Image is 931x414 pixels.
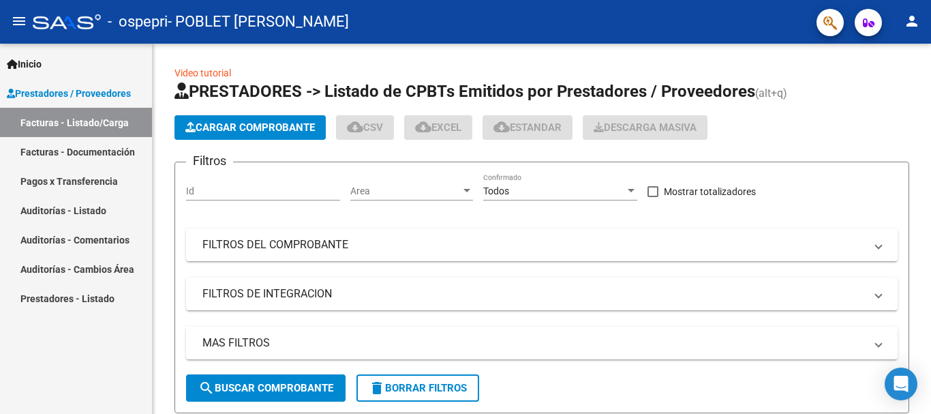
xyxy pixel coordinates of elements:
app-download-masive: Descarga masiva de comprobantes (adjuntos) [583,115,707,140]
button: Borrar Filtros [356,374,479,402]
span: Estandar [493,121,562,134]
span: Descarga Masiva [594,121,697,134]
mat-icon: menu [11,13,27,29]
mat-panel-title: MAS FILTROS [202,336,865,351]
span: Buscar Comprobante [198,382,333,394]
button: Cargar Comprobante [174,115,326,140]
h3: Filtros [186,151,233,171]
mat-panel-title: FILTROS DE INTEGRACION [202,286,865,301]
a: Video tutorial [174,68,231,78]
span: - POBLET [PERSON_NAME] [168,7,349,37]
span: CSV [347,121,383,134]
span: (alt+q) [755,87,787,100]
mat-icon: search [198,380,215,396]
span: Prestadores / Proveedores [7,86,131,101]
mat-icon: person [904,13,920,29]
mat-expansion-panel-header: FILTROS DE INTEGRACION [186,278,898,310]
span: Todos [483,186,509,196]
mat-panel-title: FILTROS DEL COMPROBANTE [202,237,865,252]
span: EXCEL [415,121,461,134]
mat-icon: delete [369,380,385,396]
mat-icon: cloud_download [347,119,363,135]
mat-icon: cloud_download [415,119,431,135]
button: Descarga Masiva [583,115,707,140]
mat-expansion-panel-header: FILTROS DEL COMPROBANTE [186,228,898,261]
button: Estandar [483,115,573,140]
span: Borrar Filtros [369,382,467,394]
button: CSV [336,115,394,140]
button: EXCEL [404,115,472,140]
mat-expansion-panel-header: MAS FILTROS [186,327,898,359]
div: Open Intercom Messenger [885,368,917,400]
span: PRESTADORES -> Listado de CPBTs Emitidos por Prestadores / Proveedores [174,82,755,101]
span: Mostrar totalizadores [664,183,756,200]
mat-icon: cloud_download [493,119,510,135]
span: Cargar Comprobante [185,121,315,134]
button: Buscar Comprobante [186,374,346,402]
span: Inicio [7,57,42,72]
span: - ospepri [108,7,168,37]
span: Area [350,186,461,197]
